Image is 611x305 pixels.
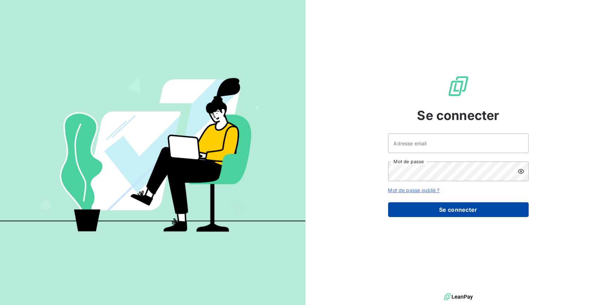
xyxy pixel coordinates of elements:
[417,106,500,125] span: Se connecter
[388,187,440,193] a: Mot de passe oublié ?
[447,75,470,97] img: Logo LeanPay
[388,202,529,217] button: Se connecter
[444,292,473,302] img: logo
[388,133,529,153] input: placeholder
